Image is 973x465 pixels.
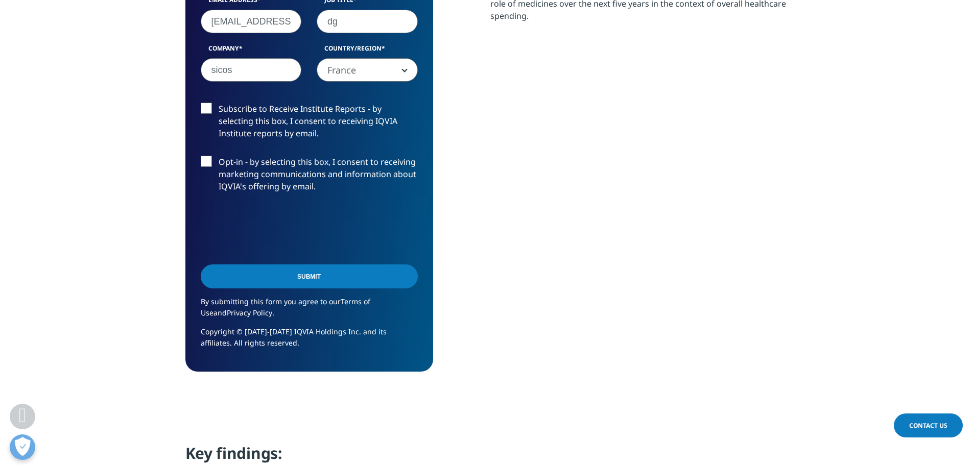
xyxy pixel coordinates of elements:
p: By submitting this form you agree to our and . [201,296,418,326]
input: Submit [201,264,418,288]
iframe: reCAPTCHA [201,209,356,249]
label: Company [201,44,302,58]
label: Opt-in - by selecting this box, I consent to receiving marketing communications and information a... [201,156,418,198]
button: Ouvrir le centre de préférences [10,434,35,460]
span: France [317,59,417,82]
a: Privacy Policy [227,308,272,317]
a: Contact Us [894,413,963,437]
label: Subscribe to Receive Institute Reports - by selecting this box, I consent to receiving IQVIA Inst... [201,103,418,145]
span: Contact Us [909,421,947,430]
p: Copyright © [DATE]-[DATE] IQVIA Holdings Inc. and its affiliates. All rights reserved. [201,326,418,356]
span: France [317,58,418,82]
label: Country/Region [317,44,418,58]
